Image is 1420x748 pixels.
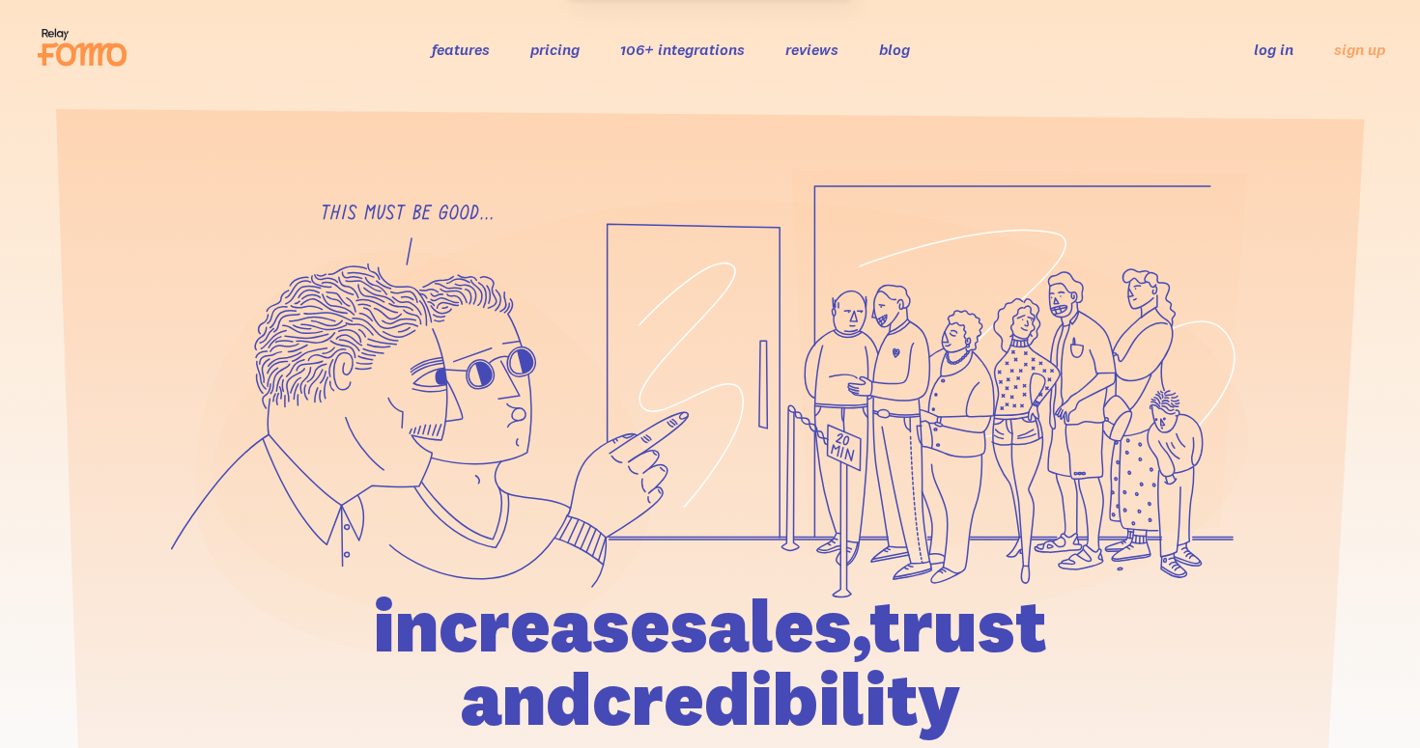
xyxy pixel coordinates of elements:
[1334,40,1385,60] a: sign up
[785,40,838,59] a: reviews
[432,40,490,59] a: features
[620,40,745,59] a: 106+ integrations
[1254,40,1293,59] a: log in
[530,40,580,59] a: pricing
[879,40,910,59] a: blog
[263,589,1157,735] h1: increase sales, trust and credibility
